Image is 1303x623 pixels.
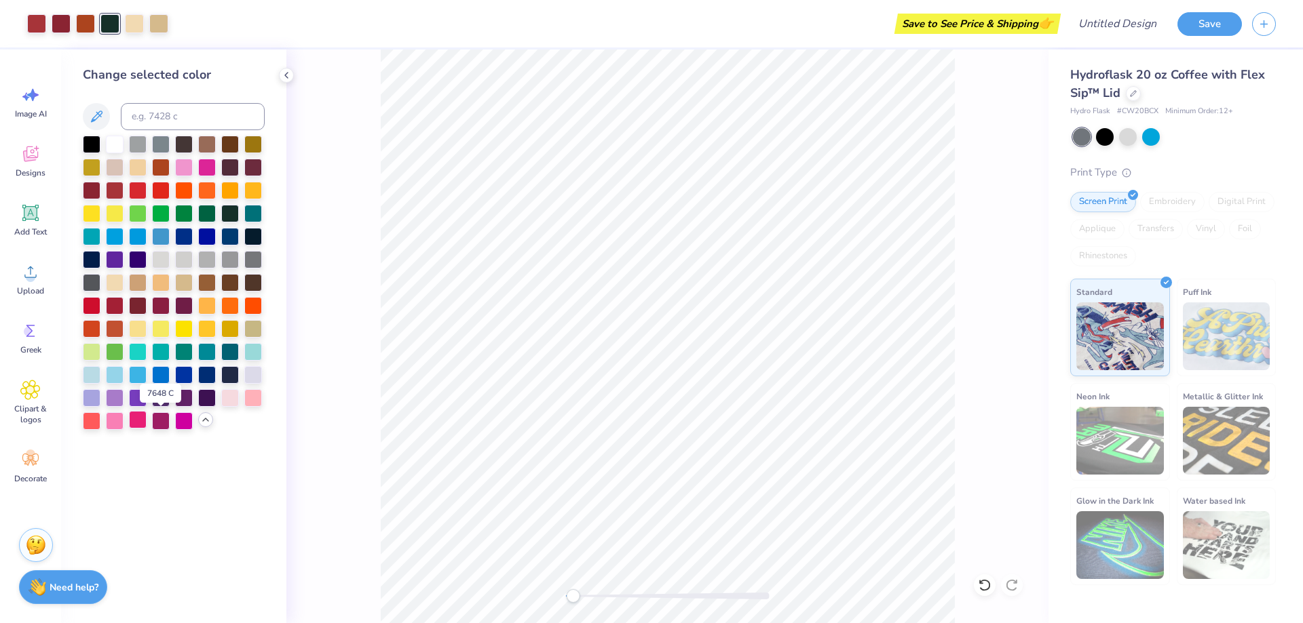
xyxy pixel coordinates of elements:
[1187,219,1225,239] div: Vinyl
[1229,219,1261,239] div: Foil
[20,344,41,355] span: Greek
[566,589,580,603] div: Accessibility label
[1183,511,1270,579] img: Water based Ink
[1076,302,1164,370] img: Standard
[1076,494,1154,508] span: Glow in the Dark Ink
[50,581,98,594] strong: Need help?
[83,66,265,84] div: Change selected color
[1129,219,1183,239] div: Transfers
[898,14,1057,34] div: Save to See Price & Shipping
[1140,192,1205,212] div: Embroidery
[1183,302,1270,370] img: Puff Ink
[1070,192,1136,212] div: Screen Print
[1076,389,1110,403] span: Neon Ink
[1038,15,1053,31] span: 👉
[1117,106,1158,117] span: # CW20BCX
[140,384,181,403] div: 7648 C
[14,226,47,237] span: Add Text
[1165,106,1233,117] span: Minimum Order: 12 +
[1076,285,1112,299] span: Standard
[14,473,47,484] span: Decorate
[121,103,265,130] input: e.g. 7428 c
[1070,66,1265,101] span: Hydroflask 20 oz Coffee with Flex Sip™ Lid
[1183,407,1270,475] img: Metallic & Glitter Ink
[1070,219,1125,239] div: Applique
[1068,10,1167,37] input: Untitled Design
[16,167,45,178] span: Designs
[1076,407,1164,475] img: Neon Ink
[1076,511,1164,579] img: Glow in the Dark Ink
[8,403,53,425] span: Clipart & logos
[1070,165,1276,180] div: Print Type
[17,285,44,296] span: Upload
[1183,494,1245,508] span: Water based Ink
[15,108,47,119] span: Image AI
[1177,12,1242,36] button: Save
[1070,246,1136,266] div: Rhinestones
[1070,106,1110,117] span: Hydro Flask
[1183,285,1211,299] span: Puff Ink
[1183,389,1263,403] span: Metallic & Glitter Ink
[1209,192,1274,212] div: Digital Print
